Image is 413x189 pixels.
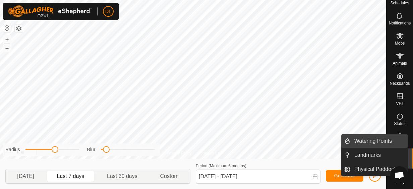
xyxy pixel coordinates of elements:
[167,150,192,156] a: Privacy Policy
[350,134,408,148] a: Watering Points
[341,148,408,162] li: Landmarks
[3,44,11,52] button: –
[326,170,363,182] button: Generate
[5,146,20,153] label: Radius
[15,24,23,33] button: Map Layers
[87,146,96,153] label: Blur
[396,102,403,106] span: VPs
[350,148,408,162] a: Landmarks
[387,169,413,187] a: Help
[393,61,407,65] span: Animals
[107,172,137,180] span: Last 30 days
[354,165,399,173] span: Physical Paddocks
[396,181,404,185] span: Help
[200,150,220,156] a: Contact Us
[160,172,179,180] span: Custom
[390,166,408,184] div: Open chat
[395,41,405,45] span: Mobs
[354,137,392,145] span: Watering Points
[105,8,111,15] span: DL
[354,151,381,159] span: Landmarks
[341,163,408,176] li: Physical Paddocks
[392,162,408,166] span: Heatmap
[394,122,405,126] span: Status
[8,5,92,17] img: Gallagher Logo
[3,24,11,32] button: Reset Map
[390,1,409,5] span: Schedules
[17,172,34,180] span: [DATE]
[57,172,84,180] span: Last 7 days
[196,164,246,168] label: Period (Maximum 6 months)
[350,163,408,176] a: Physical Paddocks
[334,173,355,178] span: Generate
[390,81,410,85] span: Neckbands
[341,134,408,148] li: Watering Points
[389,21,411,25] span: Notifications
[3,35,11,43] button: +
